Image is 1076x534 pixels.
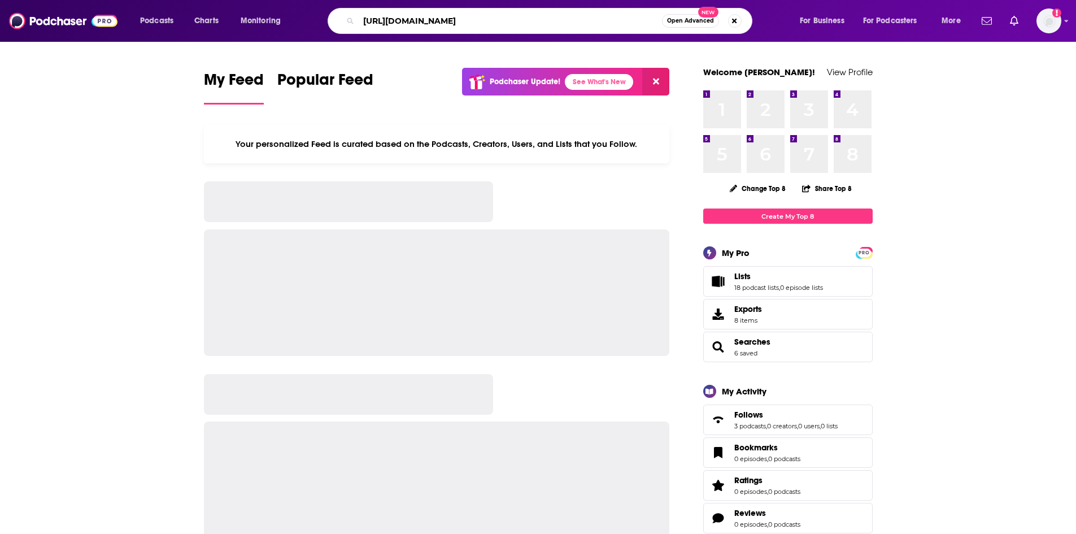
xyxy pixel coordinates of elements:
a: 0 episodes [734,488,767,496]
button: Open AdvancedNew [662,14,719,28]
svg: Add a profile image [1052,8,1061,18]
span: PRO [857,249,871,257]
span: , [797,422,798,430]
span: , [767,520,768,528]
span: Exports [734,304,762,314]
span: Logged in as megcassidy [1036,8,1061,33]
a: 0 episodes [734,455,767,463]
a: 18 podcast lists [734,284,779,292]
a: Lists [707,273,730,289]
a: Follows [734,410,838,420]
span: Ratings [703,470,873,501]
a: 0 podcasts [768,455,800,463]
a: Ratings [707,477,730,493]
a: Searches [707,339,730,355]
button: open menu [934,12,975,30]
span: , [820,422,821,430]
a: Show notifications dropdown [1005,11,1023,31]
a: Reviews [734,508,800,518]
input: Search podcasts, credits, & more... [359,12,662,30]
span: Exports [707,306,730,322]
span: Lists [703,266,873,297]
a: Bookmarks [707,445,730,461]
span: 8 items [734,316,762,324]
p: Podchaser Update! [490,77,560,86]
a: Welcome [PERSON_NAME]! [703,67,815,77]
a: Exports [703,299,873,329]
button: open menu [233,12,295,30]
img: Podchaser - Follow, Share and Rate Podcasts [9,10,117,32]
span: Searches [703,332,873,362]
span: , [766,422,767,430]
span: Podcasts [140,13,173,29]
span: Reviews [703,503,873,533]
a: Lists [734,271,823,281]
span: Open Advanced [667,18,714,24]
button: open menu [792,12,859,30]
span: More [942,13,961,29]
a: 0 lists [821,422,838,430]
a: 0 episodes [734,520,767,528]
button: open menu [856,12,934,30]
button: Change Top 8 [723,181,793,196]
a: Ratings [734,475,800,485]
div: My Activity [722,386,766,397]
a: Reviews [707,510,730,526]
span: New [698,7,718,18]
div: Your personalized Feed is curated based on the Podcasts, Creators, Users, and Lists that you Follow. [204,125,670,163]
a: 0 podcasts [768,520,800,528]
button: Show profile menu [1036,8,1061,33]
button: open menu [132,12,188,30]
span: Monitoring [241,13,281,29]
a: 0 creators [767,422,797,430]
div: My Pro [722,248,750,258]
span: Popular Feed [277,70,373,96]
div: Search podcasts, credits, & more... [338,8,763,34]
a: Create My Top 8 [703,209,873,224]
a: Charts [187,12,225,30]
a: See What's New [565,74,633,90]
a: Follows [707,412,730,428]
span: , [767,455,768,463]
span: Lists [734,271,751,281]
span: Ratings [734,475,763,485]
a: Bookmarks [734,442,800,453]
a: View Profile [827,67,873,77]
span: , [767,488,768,496]
a: Searches [734,337,770,347]
span: For Business [800,13,844,29]
span: Bookmarks [703,437,873,468]
span: Follows [734,410,763,420]
a: 0 users [798,422,820,430]
a: 0 podcasts [768,488,800,496]
a: 6 saved [734,349,757,357]
button: Share Top 8 [801,177,852,199]
span: My Feed [204,70,264,96]
span: Bookmarks [734,442,778,453]
span: , [779,284,780,292]
span: Follows [703,405,873,435]
span: Reviews [734,508,766,518]
img: User Profile [1036,8,1061,33]
a: My Feed [204,70,264,105]
span: Charts [194,13,219,29]
a: Popular Feed [277,70,373,105]
span: For Podcasters [863,13,917,29]
a: PRO [857,248,871,257]
a: 0 episode lists [780,284,823,292]
a: Show notifications dropdown [977,11,996,31]
a: 3 podcasts [734,422,766,430]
